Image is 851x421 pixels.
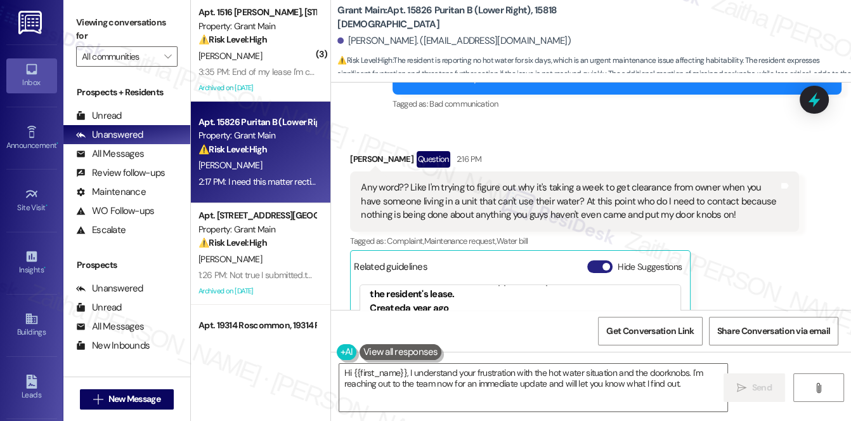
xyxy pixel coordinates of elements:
div: Tagged as: [350,232,799,250]
div: 2:16 PM [453,152,481,166]
span: New Message [108,392,160,406]
div: All Messages [76,147,144,161]
a: Buildings [6,308,57,342]
div: Escalate [76,224,126,237]
span: • [46,201,48,210]
div: New Inbounds [76,339,150,352]
div: Maintenance [76,185,146,199]
label: Hide Suggestions [618,260,682,274]
i:  [164,51,171,62]
div: Residents [63,375,190,388]
span: Water bill [497,236,528,246]
span: [PERSON_NAME] [198,159,262,171]
a: Leads [6,371,57,405]
span: Share Conversation via email [717,324,830,338]
div: Question [417,151,450,167]
div: WO Follow-ups [76,204,154,218]
div: Archived on [DATE] [197,80,317,96]
div: Apt. [STREET_ADDRESS][GEOGRAPHIC_DATA][PERSON_NAME][STREET_ADDRESS][PERSON_NAME], [198,209,316,222]
input: All communities [82,46,157,67]
i:  [93,394,103,404]
span: Send [752,381,772,394]
img: ResiDesk Logo [18,11,44,34]
div: Property: Grant Main [198,223,316,236]
div: Prospects [63,258,190,272]
div: Tagged as: [393,95,841,113]
a: Site Visit • [6,184,57,218]
span: Bad communication [429,98,498,109]
div: Property: Grant Main [198,20,316,33]
span: [PERSON_NAME] [198,50,262,62]
div: Apt. 19314 Roscommon, 19314 Roscommon [198,319,316,332]
span: : The resident is reporting no hot water for six days, which is an urgent maintenance issue affec... [337,54,851,95]
div: Created a year ago [370,302,671,315]
div: [PERSON_NAME] [350,151,799,171]
div: Property: Grant Main [198,129,316,142]
div: Apt. 15826 Puritan B (Lower Right), 15818 [DEMOGRAPHIC_DATA] [198,116,316,129]
div: Unanswered [76,128,143,142]
button: Share Conversation via email [709,317,838,345]
a: Insights • [6,246,57,280]
div: Related guidelines [354,260,427,279]
textarea: Hi {{first_name}}, I understand your frustration with the hot water situation and the doorknobs. ... [339,364,728,411]
span: Get Conversation Link [606,324,694,338]
div: 2:17 PM: I need this matter rectified asap this is not okay and I will not sit here for weeks wit... [198,176,583,187]
div: All Messages [76,320,144,333]
span: [PERSON_NAME] [198,253,262,265]
span: Maintenance request , [424,236,497,246]
a: Inbox [6,58,57,93]
strong: ⚠️ Risk Level: High [198,237,267,248]
button: New Message [80,389,174,410]
div: Grant Main - Grant Main: Appliance repairs are not covered under the resident's lease. [370,274,671,302]
div: Review follow-ups [76,166,165,180]
button: Get Conversation Link [598,317,702,345]
strong: ⚠️ Risk Level: High [198,144,267,155]
div: Archived on [DATE] [197,283,317,299]
div: 3:35 PM: End of my lease I'm clearing the apartment :) What else is there to say? I'm not from ar... [198,66,586,77]
span: • [56,139,58,148]
button: Send [724,373,785,402]
span: Complaint , [387,236,424,246]
div: Unread [76,109,122,123]
label: Viewing conversations for [76,13,178,46]
i:  [737,383,746,393]
div: [PERSON_NAME]. ([EMAIL_ADDRESS][DOMAIN_NAME]) [337,34,571,48]
div: Any word?? Like I'm trying to figure out why it's taking a week to get clearance from owner when ... [361,181,779,222]
strong: ⚠️ Risk Level: High [198,34,267,45]
div: Unread [76,301,122,314]
div: Unanswered [76,282,143,295]
i:  [814,383,823,393]
strong: ⚠️ Risk Level: High [337,55,392,65]
div: Prospects + Residents [63,86,190,99]
div: Apt. 1516 [PERSON_NAME], [STREET_ADDRESS][PERSON_NAME] [198,6,316,19]
b: Grant Main: Apt. 15826 Puritan B (Lower Right), 15818 [DEMOGRAPHIC_DATA] [337,4,591,31]
span: • [44,264,46,272]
